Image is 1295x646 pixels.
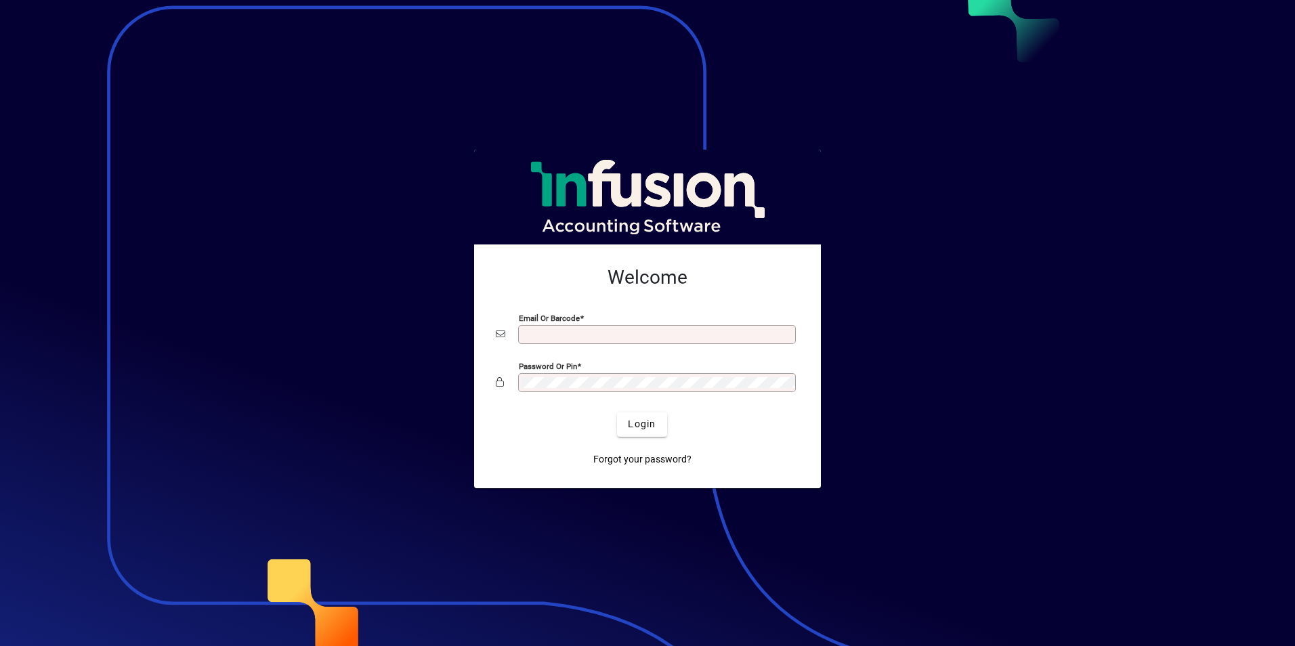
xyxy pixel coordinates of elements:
span: Forgot your password? [593,452,692,467]
mat-label: Email or Barcode [519,313,580,322]
mat-label: Password or Pin [519,361,577,370]
h2: Welcome [496,266,799,289]
a: Forgot your password? [588,448,697,472]
button: Login [617,412,666,437]
span: Login [628,417,656,431]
